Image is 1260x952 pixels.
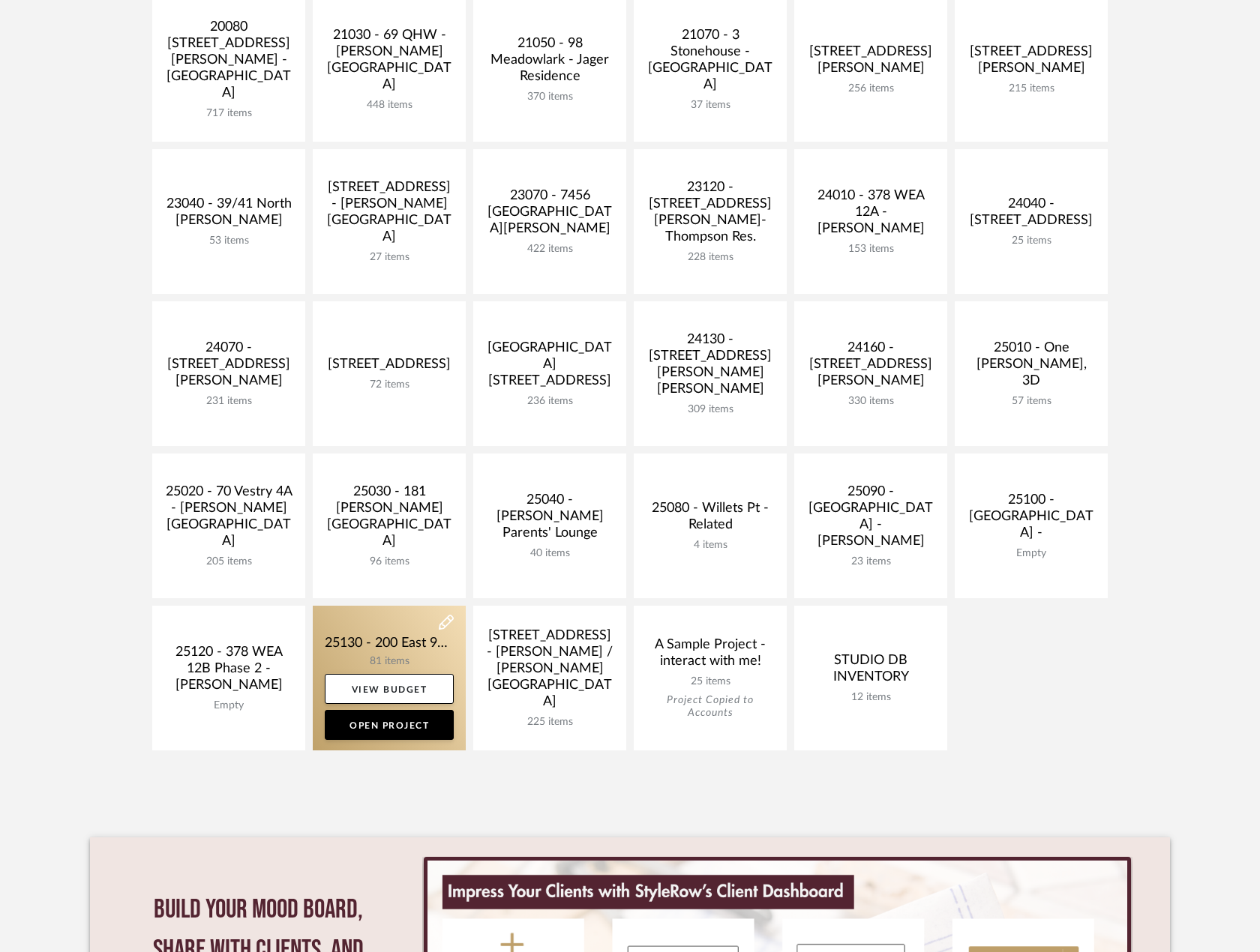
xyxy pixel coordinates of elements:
[646,675,775,688] div: 25 items
[325,483,454,555] div: 25030 - 181 [PERSON_NAME][GEOGRAPHIC_DATA]
[164,107,293,120] div: 717 items
[164,235,293,247] div: 53 items
[485,187,614,243] div: 23070 - 7456 [GEOGRAPHIC_DATA][PERSON_NAME]
[485,492,614,547] div: 25040 - [PERSON_NAME] Parents' Lounge
[325,710,454,740] a: Open Project
[806,395,935,408] div: 330 items
[325,27,454,99] div: 21030 - 69 QHW - [PERSON_NAME][GEOGRAPHIC_DATA]
[967,196,1096,235] div: 24040 - [STREET_ADDRESS]
[164,644,293,699] div: 25120 - 378 WEA 12B Phase 2 - [PERSON_NAME]
[646,27,775,99] div: 21070 - 3 Stonehouse - [GEOGRAPHIC_DATA]
[646,99,775,112] div: 37 items
[967,82,1096,95] div: 215 items
[806,555,935,568] div: 23 items
[485,340,614,395] div: [GEOGRAPHIC_DATA][STREET_ADDRESS]
[646,403,775,416] div: 309 items
[806,652,935,691] div: STUDIO DB INVENTORY
[806,691,935,704] div: 12 items
[325,99,454,112] div: 448 items
[646,179,775,251] div: 23120 - [STREET_ADDRESS][PERSON_NAME]-Thompson Res.
[967,492,1096,547] div: 25100 - [GEOGRAPHIC_DATA] -
[325,356,454,379] div: [STREET_ADDRESS]
[485,627,614,716] div: [STREET_ADDRESS] - [PERSON_NAME] / [PERSON_NAME][GEOGRAPHIC_DATA]
[967,235,1096,247] div: 25 items
[646,251,775,264] div: 228 items
[164,483,293,555] div: 25020 - 70 Vestry 4A - [PERSON_NAME][GEOGRAPHIC_DATA]
[325,251,454,264] div: 27 items
[325,179,454,251] div: [STREET_ADDRESS] - [PERSON_NAME][GEOGRAPHIC_DATA]
[164,340,293,395] div: 24070 - [STREET_ADDRESS][PERSON_NAME]
[325,674,454,704] a: View Budget
[967,43,1096,82] div: [STREET_ADDRESS][PERSON_NAME]
[164,555,293,568] div: 205 items
[325,555,454,568] div: 96 items
[646,539,775,552] div: 4 items
[164,196,293,235] div: 23040 - 39/41 North [PERSON_NAME]
[485,547,614,560] div: 40 items
[485,35,614,91] div: 21050 - 98 Meadowlark - Jager Residence
[164,395,293,408] div: 231 items
[646,636,775,675] div: A Sample Project - interact with me!
[646,331,775,403] div: 24130 - [STREET_ADDRESS][PERSON_NAME][PERSON_NAME]
[967,340,1096,395] div: 25010 - One [PERSON_NAME], 3D
[485,243,614,256] div: 422 items
[806,43,935,82] div: [STREET_ADDRESS][PERSON_NAME]
[967,395,1096,408] div: 57 items
[806,340,935,395] div: 24160 - [STREET_ADDRESS][PERSON_NAME]
[646,500,775,539] div: 25080 - Willets Pt - Related
[806,243,935,256] div: 153 items
[646,694,775,720] div: Project Copied to Accounts
[164,699,293,712] div: Empty
[164,19,293,107] div: 20080 [STREET_ADDRESS][PERSON_NAME] - [GEOGRAPHIC_DATA]
[967,547,1096,560] div: Empty
[485,395,614,408] div: 236 items
[325,379,454,391] div: 72 items
[806,187,935,243] div: 24010 - 378 WEA 12A - [PERSON_NAME]
[485,91,614,103] div: 370 items
[485,716,614,729] div: 225 items
[806,82,935,95] div: 256 items
[806,483,935,555] div: 25090 - [GEOGRAPHIC_DATA] - [PERSON_NAME]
